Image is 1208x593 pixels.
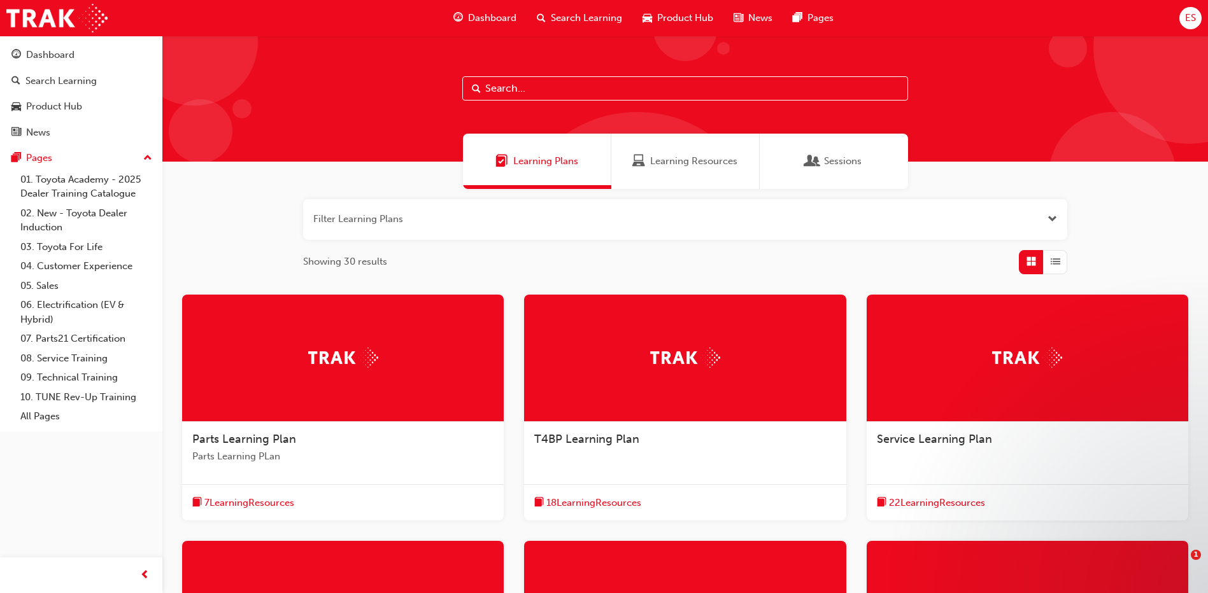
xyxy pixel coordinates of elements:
div: News [26,125,50,140]
div: Search Learning [25,74,97,88]
span: Sessions [806,154,819,169]
span: Learning Resources [650,154,737,169]
span: 1 [1191,550,1201,560]
input: Search... [462,76,908,101]
a: TrakService Learning Planbook-icon22LearningResources [867,295,1188,521]
span: Service Learning Plan [877,432,992,446]
span: Pages [807,11,834,25]
a: 07. Parts21 Certification [15,329,157,349]
span: pages-icon [793,10,802,26]
span: Learning Plans [495,154,508,169]
a: 08. Service Training [15,349,157,368]
a: Search Learning [5,69,157,93]
span: pages-icon [11,153,21,164]
a: car-iconProduct Hub [632,5,723,31]
a: 09. Technical Training [15,368,157,387]
a: Product Hub [5,95,157,118]
span: book-icon [534,495,544,511]
span: Sessions [824,154,862,169]
span: Search [472,81,481,96]
span: guage-icon [453,10,463,26]
span: car-icon [643,10,652,26]
button: Open the filter [1048,212,1057,227]
span: ES [1185,11,1196,25]
span: Product Hub [657,11,713,25]
button: ES [1179,7,1202,29]
a: Learning PlansLearning Plans [463,134,611,189]
span: news-icon [11,127,21,139]
a: All Pages [15,407,157,426]
span: 22 Learning Resources [889,496,985,510]
div: Product Hub [26,99,82,114]
span: book-icon [192,495,202,511]
span: News [748,11,772,25]
button: Pages [5,146,157,170]
span: search-icon [11,76,20,87]
span: Parts Learning PLan [192,449,494,464]
a: 03. Toyota For Life [15,237,157,257]
a: 05. Sales [15,276,157,296]
span: 7 Learning Resources [204,496,294,510]
span: up-icon [143,150,152,167]
a: news-iconNews [723,5,783,31]
span: Grid [1027,255,1036,269]
div: Dashboard [26,48,75,62]
a: Learning ResourcesLearning Resources [611,134,760,189]
a: 01. Toyota Academy - 2025 Dealer Training Catalogue [15,170,157,204]
span: T4BP Learning Plan [534,432,639,446]
a: 02. New - Toyota Dealer Induction [15,204,157,237]
a: search-iconSearch Learning [527,5,632,31]
img: Trak [992,347,1062,367]
a: TrakParts Learning PlanParts Learning PLanbook-icon7LearningResources [182,295,504,521]
img: Trak [650,347,720,367]
img: Trak [308,347,378,367]
span: Learning Plans [513,154,578,169]
iframe: Intercom live chat [1165,550,1195,580]
span: Dashboard [468,11,516,25]
button: book-icon22LearningResources [877,495,985,511]
a: News [5,121,157,144]
a: SessionsSessions [760,134,908,189]
a: 10. TUNE Rev-Up Training [15,387,157,407]
button: book-icon18LearningResources [534,495,641,511]
span: prev-icon [140,568,150,583]
img: Trak [6,4,108,32]
a: guage-iconDashboard [443,5,527,31]
button: DashboardSearch LearningProduct HubNews [5,41,157,146]
span: Learning Resources [632,154,645,169]
a: 06. Electrification (EV & Hybrid) [15,295,157,329]
a: pages-iconPages [783,5,844,31]
span: List [1051,255,1060,269]
div: Pages [26,151,52,165]
span: news-icon [734,10,743,26]
a: Dashboard [5,43,157,67]
a: 04. Customer Experience [15,256,157,276]
a: TrakT4BP Learning Planbook-icon18LearningResources [524,295,846,521]
span: car-icon [11,101,21,113]
span: Search Learning [551,11,622,25]
span: Parts Learning Plan [192,432,296,446]
button: book-icon7LearningResources [192,495,294,511]
span: guage-icon [11,50,21,61]
span: Showing 30 results [303,255,387,269]
span: 18 Learning Resources [546,496,641,510]
span: search-icon [537,10,546,26]
span: book-icon [877,495,886,511]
